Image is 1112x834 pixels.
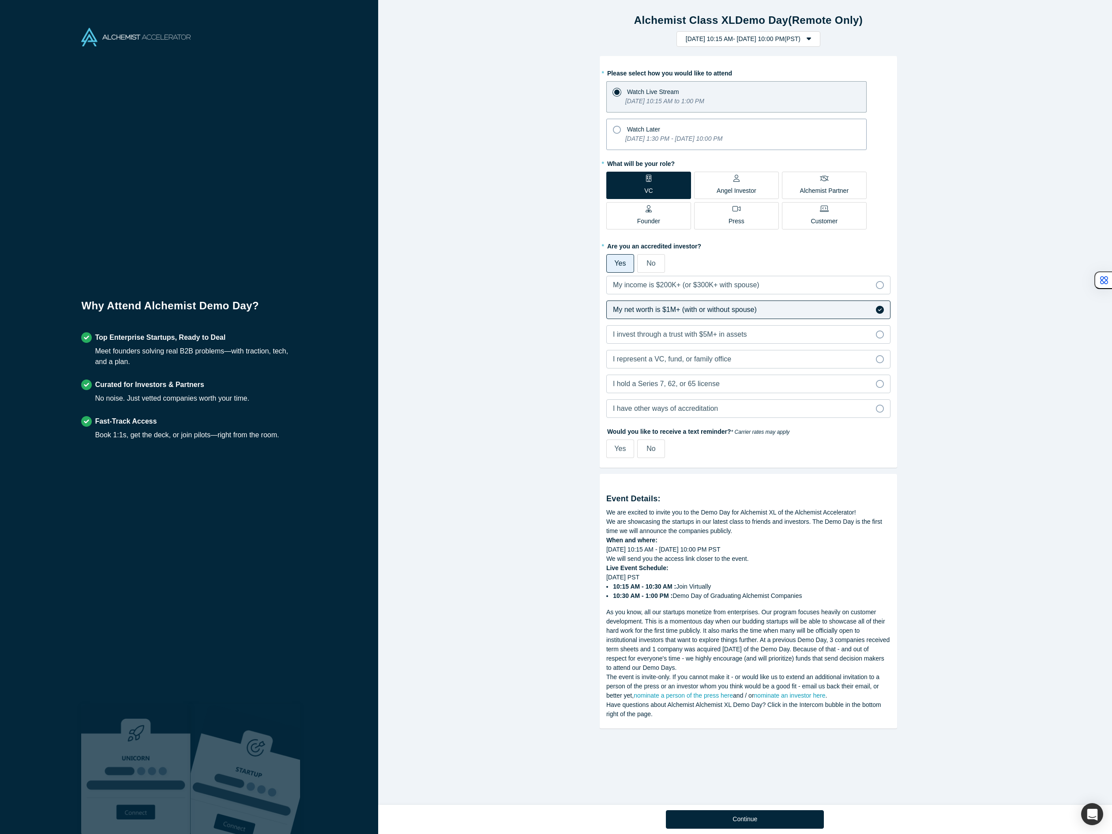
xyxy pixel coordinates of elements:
[606,537,657,544] strong: When and where:
[800,186,849,195] p: Alchemist Partner
[646,259,655,267] span: No
[81,28,191,46] img: Alchemist Accelerator Logo
[613,592,672,599] strong: 10:30 AM - 1:00 PM :
[646,445,655,452] span: No
[95,346,297,367] div: Meet founders solving real B2B problems—with traction, tech, and a plan.
[613,306,757,313] span: My net worth is $1M+ (with or without spouse)
[95,393,249,404] div: No noise. Just vetted companies worth your time.
[95,430,279,440] div: Book 1:1s, get the deck, or join pilots—right from the room.
[606,508,890,517] div: We are excited to invite you to the Demo Day for Alchemist XL of the Alchemist Accelerator!
[613,281,759,289] span: My income is $200K+ (or $300K+ with spouse)
[613,591,890,601] li: Demo Day of Graduating Alchemist Companies
[191,704,300,834] img: Prism AI
[606,424,890,436] label: Would you like to receive a text reminder?
[606,700,890,719] div: Have questions about Alchemist Alchemist XL Demo Day? Click in the Intercom bubble in the bottom ...
[614,445,626,452] span: Yes
[634,14,863,26] strong: Alchemist Class XL Demo Day (Remote Only)
[613,355,731,363] span: I represent a VC, fund, or family office
[606,608,890,672] div: As you know, all our startups monetize from enterprises. Our program focuses heavily on customer ...
[627,88,679,95] span: Watch Live Stream
[606,554,890,564] div: We will send you the access link closer to the event.
[625,135,722,142] i: [DATE] 1:30 PM - [DATE] 10:00 PM
[613,405,718,412] span: I have other ways of accreditation
[606,494,661,503] strong: Event Details:
[613,380,720,387] span: I hold a Series 7, 62, or 65 license
[606,573,890,601] div: [DATE] PST
[606,156,890,169] label: What will be your role?
[606,672,890,700] div: The event is invite-only. If you cannot make it - or would like us to extend an additional invita...
[613,583,676,590] strong: 10:15 AM - 10:30 AM :
[644,186,653,195] p: VC
[811,217,838,226] p: Customer
[731,429,790,435] em: * Carrier rates may apply
[729,217,744,226] p: Press
[676,31,820,47] button: [DATE] 10:15 AM- [DATE] 10:00 PM(PST)
[606,545,890,554] div: [DATE] 10:15 AM - [DATE] 10:00 PM PST
[606,564,669,571] strong: Live Event Schedule:
[606,66,890,78] label: Please select how you would like to attend
[637,217,660,226] p: Founder
[614,259,626,267] span: Yes
[613,331,747,338] span: I invest through a trust with $5M+ in assets
[81,704,191,834] img: Robust Technologies
[666,810,824,829] button: Continue
[625,98,704,105] i: [DATE] 10:15 AM to 1:00 PM
[627,126,660,133] span: Watch Later
[717,186,756,195] p: Angel Investor
[606,517,890,536] div: We are showcasing the startups in our latest class to friends and investors. The Demo Day is the ...
[95,381,204,388] strong: Curated for Investors & Partners
[613,582,890,591] li: Join Virtually
[754,692,826,699] a: nominate an investor here
[95,417,157,425] strong: Fast-Track Access
[95,334,225,341] strong: Top Enterprise Startups, Ready to Deal
[81,298,297,320] h1: Why Attend Alchemist Demo Day?
[634,692,733,699] a: nominate a person of the press here
[606,239,890,251] label: Are you an accredited investor?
